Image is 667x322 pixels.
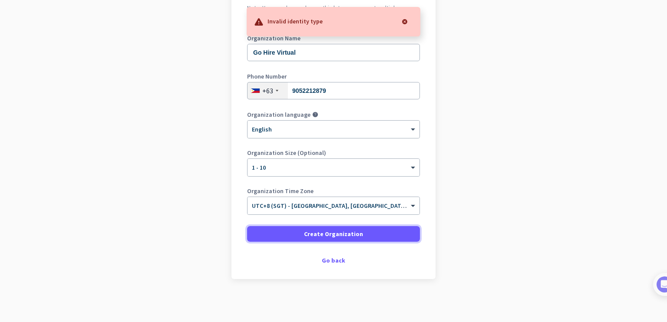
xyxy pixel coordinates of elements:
label: Organization Time Zone [247,188,420,194]
div: +63 [262,86,273,95]
label: Organization language [247,112,310,118]
input: 2 3234 5678 [247,82,420,99]
input: What is the name of your organization? [247,44,420,61]
p: Invalid identity type [267,16,323,25]
i: help [312,112,318,118]
label: Organization Name [247,35,420,41]
label: Organization Size (Optional) [247,150,420,156]
span: Create Organization [304,230,363,238]
label: Phone Number [247,73,420,79]
h2: Note: You can always change this later, or support multiple configurations at the same time [247,4,420,20]
button: Create Organization [247,226,420,242]
div: Go back [247,257,420,263]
